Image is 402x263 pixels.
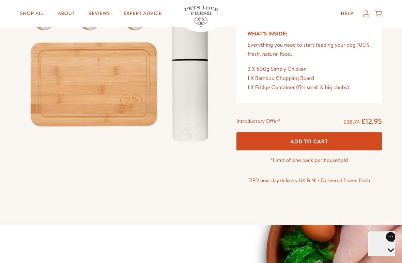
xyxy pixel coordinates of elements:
a: Help [335,7,359,20]
p: DPD next day delivery UK & NI • Delivered frozen fresh [236,176,382,185]
div: 3 X 600g Simply Chicken [247,65,371,74]
img: Pets Love Fresh [184,6,218,27]
a: Reviews [83,7,115,20]
span: Add To Cart [291,138,328,145]
h5: What’s Inside: [247,29,371,38]
div: Introductory Offer* [236,117,280,127]
a: Expert Advice [118,7,167,20]
a: Shop All [15,7,49,20]
a: About [52,7,80,20]
iframe: Gorgias live chat messenger [368,231,395,256]
span: £12.95 [361,116,382,126]
span: 1 X Bamboo Chopping Board [247,75,314,82]
s: £38.74 [343,118,360,126]
p: Everything you need to start feeding your dog 100% fresh, natural food. [247,40,371,59]
div: 1 X Fridge Container (fits small & big chubs) [247,83,371,92]
p: *Limit of one pack per household [236,156,382,165]
button: Add To Cart [236,132,382,150]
